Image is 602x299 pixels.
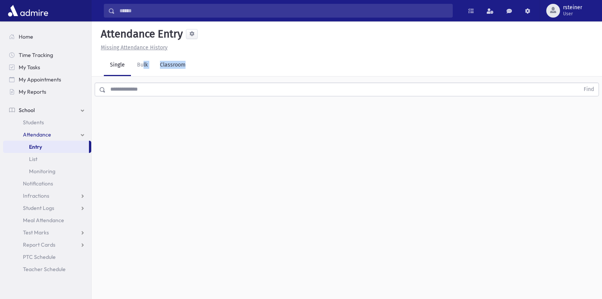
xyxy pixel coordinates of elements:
[98,28,183,41] h5: Attendance Entry
[3,31,91,43] a: Home
[3,263,91,275] a: Teacher Schedule
[104,55,131,76] a: Single
[3,49,91,61] a: Time Tracking
[3,104,91,116] a: School
[19,33,33,40] span: Home
[3,153,91,165] a: List
[3,251,91,263] a: PTC Schedule
[23,241,55,248] span: Report Cards
[3,61,91,73] a: My Tasks
[3,141,89,153] a: Entry
[23,266,66,273] span: Teacher Schedule
[3,165,91,177] a: Monitoring
[131,55,154,76] a: Bulk
[563,11,582,17] span: User
[23,253,56,260] span: PTC Schedule
[19,64,40,71] span: My Tasks
[3,226,91,239] a: Test Marks
[29,143,42,150] span: Entry
[3,86,91,98] a: My Reports
[19,107,35,114] span: School
[19,76,61,83] span: My Appointments
[3,73,91,86] a: My Appointments
[29,168,55,175] span: Monitoring
[23,217,64,224] span: Meal Attendance
[3,190,91,202] a: Infractions
[3,214,91,226] a: Meal Attendance
[98,44,168,51] a: Missing Attendance History
[154,55,192,76] a: Classroom
[3,177,91,190] a: Notifications
[23,131,51,138] span: Attendance
[23,180,53,187] span: Notifications
[3,128,91,141] a: Attendance
[3,202,91,214] a: Student Logs
[6,3,50,18] img: AdmirePro
[29,156,37,162] span: List
[23,192,49,199] span: Infractions
[579,83,599,96] button: Find
[19,88,46,95] span: My Reports
[3,116,91,128] a: Students
[23,119,44,126] span: Students
[23,205,54,211] span: Student Logs
[3,239,91,251] a: Report Cards
[19,52,53,58] span: Time Tracking
[115,4,452,18] input: Search
[101,44,168,51] u: Missing Attendance History
[563,5,582,11] span: rsteiner
[23,229,49,236] span: Test Marks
